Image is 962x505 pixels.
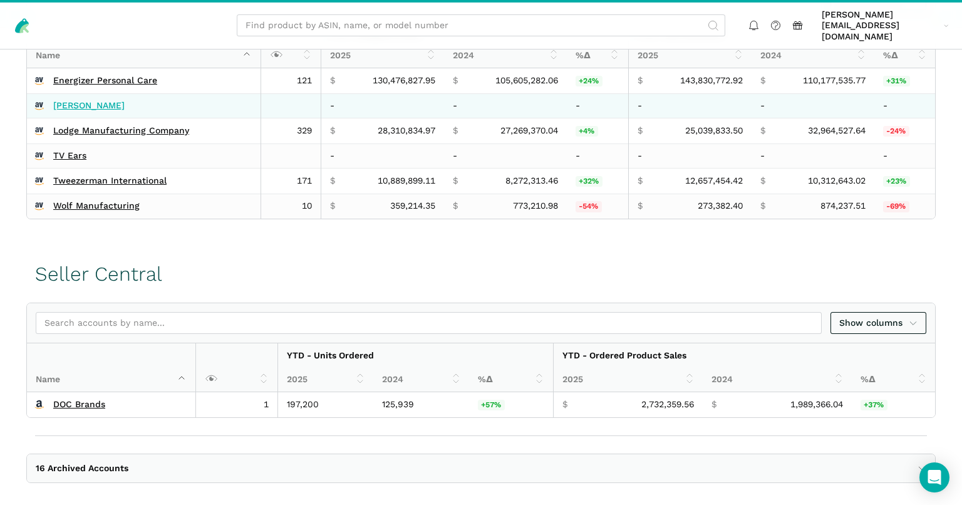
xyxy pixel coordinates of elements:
span: $ [638,75,643,86]
td: 125,939 [373,392,469,417]
span: $ [453,175,458,187]
span: $ [760,175,765,187]
span: 10,312,643.02 [808,175,866,187]
td: 23.55% [567,68,628,93]
td: -24.04% [874,118,935,144]
span: -24% [883,126,909,137]
td: - [752,143,874,169]
td: - [444,93,567,118]
a: DOC Brands [53,399,105,410]
td: 3.82% [567,118,628,144]
span: +37% [861,400,887,411]
th: 2024: activate to sort column ascending [703,368,852,392]
span: 28,310,834.97 [378,125,435,137]
input: Search accounts by name... [36,312,822,334]
span: -69% [883,201,909,212]
td: -53.54% [567,194,628,219]
th: 2024: activate to sort column ascending [373,368,469,392]
td: 22.74% [874,169,935,194]
th: Name : activate to sort column descending [27,343,195,392]
span: 130,476,827.95 [373,75,435,86]
span: $ [760,75,765,86]
span: $ [453,200,458,212]
th: %Δ: activate to sort column ascending [567,44,628,68]
td: - [628,93,752,118]
span: 32,964,527.64 [808,125,866,137]
th: 2025: activate to sort column ascending [553,368,703,392]
strong: YTD - Ordered Product Sales [562,350,686,360]
span: +32% [576,176,603,187]
span: 359,214.35 [390,200,435,212]
td: 171 [261,169,321,194]
td: - [567,93,628,118]
span: $ [562,399,567,410]
span: 16 Archived Accounts [36,463,128,474]
a: Show columns [830,312,927,334]
span: 12,657,454.42 [685,175,743,187]
td: - [321,143,444,169]
span: $ [330,125,335,137]
span: 773,210.98 [513,200,558,212]
td: - [874,143,935,169]
span: $ [638,125,643,137]
th: 2024: activate to sort column ascending [752,44,874,68]
a: [PERSON_NAME][EMAIL_ADDRESS][DOMAIN_NAME] [817,7,953,44]
span: +31% [883,76,910,87]
span: $ [760,125,765,137]
a: Energizer Personal Care [53,75,157,86]
th: %Δ: activate to sort column ascending [874,44,935,68]
th: %Δ: activate to sort column ascending [469,368,553,392]
td: 197,200 [277,392,373,417]
span: Show columns [839,316,918,330]
a: TV Ears [53,150,86,162]
span: 2,732,359.56 [641,399,694,410]
span: 8,272,313.46 [505,175,558,187]
th: 2025: activate to sort column ascending [277,368,373,392]
a: Lodge Manufacturing Company [53,125,189,137]
a: Tweezerman International [53,175,167,187]
td: 31.64% [567,169,628,194]
td: - [321,93,444,118]
span: 10,889,899.11 [378,175,435,187]
span: +57% [478,400,505,411]
span: +4% [576,126,598,137]
span: 273,382.40 [698,200,743,212]
span: 105,605,282.06 [495,75,558,86]
td: 56.58% [469,392,553,417]
span: $ [760,200,765,212]
td: - [567,143,628,169]
td: -68.73% [874,194,935,219]
span: $ [330,175,335,187]
button: 16 Archived Accounts [27,454,935,483]
span: $ [638,200,643,212]
th: 2025: activate to sort column ascending [321,44,444,68]
div: Open Intercom Messenger [919,462,949,492]
span: 27,269,370.04 [500,125,558,137]
th: : activate to sort column ascending [195,343,277,392]
span: +24% [576,76,603,87]
span: -54% [576,201,602,212]
span: $ [330,75,335,86]
th: 2025: activate to sort column ascending [628,44,752,68]
span: 25,039,833.50 [685,125,743,137]
td: - [874,93,935,118]
span: 110,177,535.77 [803,75,866,86]
input: Find product by ASIN, name, or model number [237,14,725,36]
a: [PERSON_NAME] [53,100,125,112]
th: %Δ: activate to sort column ascending [852,368,935,392]
strong: YTD - Units Ordered [287,350,374,360]
span: [PERSON_NAME][EMAIL_ADDRESS][DOMAIN_NAME] [822,9,939,43]
span: 874,237.51 [820,200,866,212]
span: $ [453,125,458,137]
td: 329 [261,118,321,144]
th: 2024: activate to sort column ascending [444,44,567,68]
td: - [628,143,752,169]
h1: Seller Central [35,263,162,285]
td: 10 [261,194,321,219]
span: $ [330,200,335,212]
span: 143,830,772.92 [680,75,743,86]
td: - [444,143,567,169]
span: 1,989,366.04 [790,399,843,410]
td: 37.35% [852,392,935,417]
td: 121 [261,68,321,93]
